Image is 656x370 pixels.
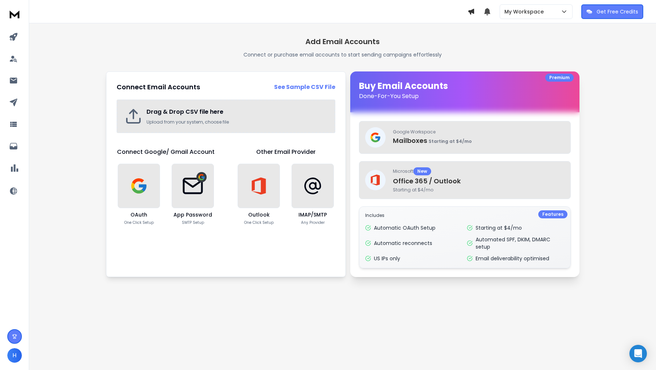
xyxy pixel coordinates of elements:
img: logo [7,7,22,21]
p: US IPs only [374,255,400,262]
h1: Buy Email Accounts [359,80,571,101]
h3: App Password [173,211,212,218]
p: Upload from your system, choose file [147,119,327,125]
p: Automatic OAuth Setup [374,224,436,231]
div: New [413,167,431,175]
p: Office 365 / Outlook [393,176,565,186]
p: Includes [365,213,565,218]
strong: See Sample CSV File [274,83,335,91]
button: H [7,348,22,363]
p: Mailboxes [393,136,565,146]
div: Features [538,210,567,218]
p: One Click Setup [124,220,154,225]
button: Get Free Credits [581,4,643,19]
p: My Workspace [504,8,547,15]
p: Starting at $4/mo [476,224,522,231]
p: Connect or purchase email accounts to start sending campaigns effortlessly [243,51,442,58]
h1: Other Email Provider [256,148,316,156]
p: Automatic reconnects [374,239,432,247]
p: SMTP Setup [182,220,204,225]
p: Any Provider [301,220,325,225]
p: Get Free Credits [597,8,638,15]
h3: Outlook [248,211,270,218]
h3: IMAP/SMTP [298,211,327,218]
p: Automated SPF, DKIM, DMARC setup [476,236,564,250]
span: Starting at $4/mo [429,138,472,144]
div: Premium [545,74,574,82]
span: Starting at $4/mo [393,187,565,193]
p: Email deliverability optimised [476,255,549,262]
p: Done-For-You Setup [359,92,571,101]
h2: Drag & Drop CSV file here [147,108,327,116]
p: One Click Setup [244,220,274,225]
p: Google Workspace [393,129,565,135]
h1: Add Email Accounts [305,36,380,47]
h1: Connect Google/ Gmail Account [117,148,215,156]
p: Microsoft [393,167,565,175]
div: Open Intercom Messenger [629,345,647,362]
h2: Connect Email Accounts [117,82,200,92]
h3: OAuth [130,211,147,218]
a: See Sample CSV File [274,83,335,91]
